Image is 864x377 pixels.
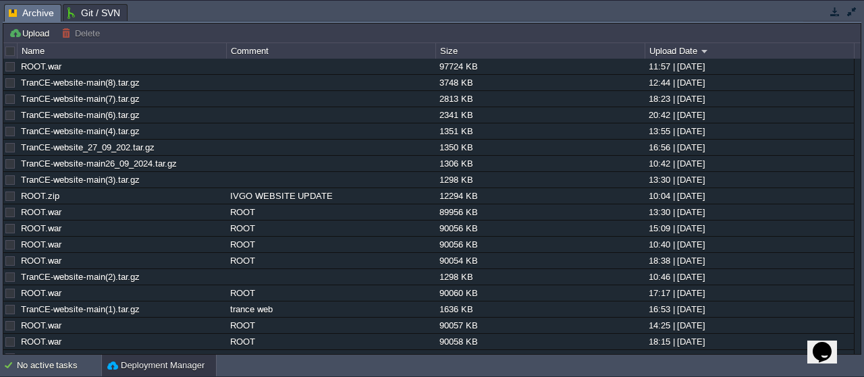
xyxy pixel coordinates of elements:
[645,107,853,123] div: 20:42 | [DATE]
[21,94,140,104] a: TranCE-website-main(7).tar.gz
[21,142,155,152] a: TranCE-website_27_09_202.tar.gz
[645,91,853,107] div: 18:23 | [DATE]
[436,91,644,107] div: 2813 KB
[807,323,850,364] iframe: chat widget
[21,256,61,266] a: ROOT.war
[645,237,853,252] div: 10:40 | [DATE]
[67,5,120,21] span: Git / SVN
[227,43,435,59] div: Comment
[21,61,61,71] a: ROOT.war
[21,110,140,120] a: TranCE-website-main(6).tar.gz
[436,140,644,155] div: 1350 KB
[645,188,853,204] div: 10:04 | [DATE]
[645,253,853,268] div: 18:38 | [DATE]
[21,304,140,314] a: TranCE-website-main(1).tar.gz
[21,337,61,347] a: ROOT.war
[436,285,644,301] div: 90060 KB
[645,156,853,171] div: 10:42 | [DATE]
[227,285,435,301] div: ROOT
[645,75,853,90] div: 12:44 | [DATE]
[61,27,104,39] button: Delete
[645,172,853,187] div: 13:30 | [DATE]
[21,207,61,217] a: ROOT.war
[645,221,853,236] div: 15:09 | [DATE]
[107,359,205,372] button: Deployment Manager
[437,43,645,59] div: Size
[645,140,853,155] div: 16:56 | [DATE]
[436,221,644,236] div: 90056 KB
[436,301,644,317] div: 1636 KB
[227,237,435,252] div: ROOT
[436,188,644,204] div: 12294 KB
[436,318,644,333] div: 90057 KB
[227,334,435,349] div: ROOT
[18,43,226,59] div: Name
[645,59,853,74] div: 11:57 | [DATE]
[21,175,140,185] a: TranCE-website-main(3).tar.gz
[436,75,644,90] div: 3748 KB
[436,107,644,123] div: 2341 KB
[227,221,435,236] div: ROOT
[227,253,435,268] div: ROOT
[21,78,140,88] a: TranCE-website-main(8).tar.gz
[227,318,435,333] div: ROOT
[9,27,53,39] button: Upload
[645,204,853,220] div: 13:30 | [DATE]
[21,191,59,201] a: ROOT.zip
[21,353,61,363] a: ROOT.war
[21,126,140,136] a: TranCE-website-main(4).tar.gz
[21,158,177,169] a: TranCE-website-main26_09_2024.tar.gz
[227,204,435,220] div: ROOT
[9,5,54,22] span: Archive
[436,334,644,349] div: 90058 KB
[436,123,644,139] div: 1351 KB
[436,350,644,366] div: 90058 KB
[645,334,853,349] div: 18:15 | [DATE]
[436,204,644,220] div: 89956 KB
[645,285,853,301] div: 17:17 | [DATE]
[645,350,853,366] div: 17:32 | [DATE]
[21,320,61,330] a: ROOT.war
[21,288,61,298] a: ROOT.war
[645,123,853,139] div: 13:55 | [DATE]
[436,172,644,187] div: 1298 KB
[645,301,853,317] div: 16:53 | [DATE]
[21,223,61,233] a: ROOT.war
[227,350,435,366] div: ROOT
[645,269,853,285] div: 10:46 | [DATE]
[17,355,101,376] div: No active tasks
[227,301,435,317] div: trance web
[436,156,644,171] div: 1306 KB
[227,188,435,204] div: IVGO WEBSITE UPDATE
[436,269,644,285] div: 1298 KB
[21,272,140,282] a: TranCE-website-main(2).tar.gz
[436,59,644,74] div: 97724 KB
[21,239,61,250] a: ROOT.war
[646,43,854,59] div: Upload Date
[436,237,644,252] div: 90056 KB
[645,318,853,333] div: 14:25 | [DATE]
[436,253,644,268] div: 90054 KB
